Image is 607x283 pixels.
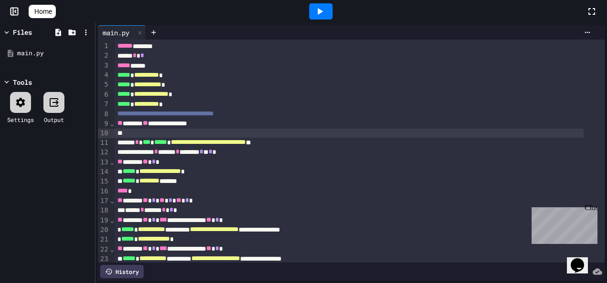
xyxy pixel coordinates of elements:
div: History [100,265,144,278]
div: 15 [98,177,110,186]
div: 10 [98,129,110,138]
div: 7 [98,100,110,109]
div: 12 [98,148,110,157]
div: 9 [98,119,110,129]
div: 22 [98,245,110,254]
div: 21 [98,235,110,244]
div: Files [13,27,32,37]
span: Fold line [110,158,115,166]
div: 8 [98,110,110,119]
span: Fold line [110,120,115,127]
div: 19 [98,216,110,225]
div: 17 [98,196,110,206]
div: main.py [98,28,134,38]
iframe: chat widget [528,203,597,244]
span: Fold line [110,245,115,253]
div: 16 [98,187,110,196]
span: Fold line [110,197,115,204]
div: main.py [98,25,146,40]
span: Fold line [110,216,115,224]
div: 13 [98,158,110,167]
div: Chat with us now!Close [4,4,66,61]
div: Output [44,115,64,124]
div: Tools [13,77,32,87]
div: 18 [98,206,110,215]
span: Home [34,7,52,16]
iframe: chat widget [567,245,597,273]
div: 20 [98,225,110,235]
div: Settings [7,115,34,124]
div: 2 [98,51,110,61]
div: 6 [98,90,110,100]
div: 5 [98,80,110,90]
div: 3 [98,61,110,71]
a: Home [29,5,56,18]
div: 11 [98,138,110,148]
div: 23 [98,254,110,264]
div: 14 [98,167,110,177]
div: main.py [17,49,92,58]
div: 1 [98,41,110,51]
div: 4 [98,71,110,80]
